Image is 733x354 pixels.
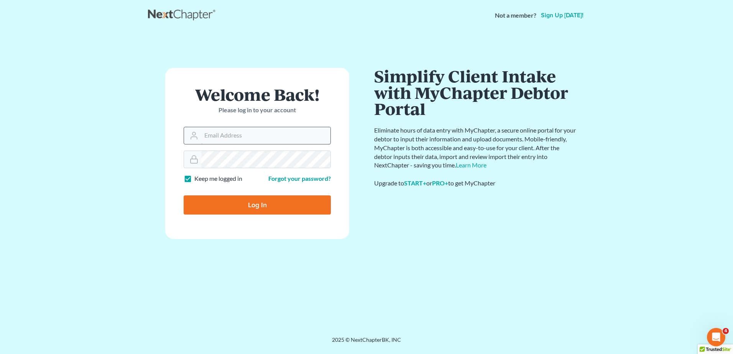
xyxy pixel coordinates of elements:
h1: Simplify Client Intake with MyChapter Debtor Portal [374,68,577,117]
iframe: Intercom live chat [707,328,725,346]
p: Please log in to your account [184,106,331,115]
h1: Welcome Back! [184,86,331,103]
a: START+ [404,179,426,187]
input: Email Address [201,127,330,144]
strong: Not a member? [495,11,536,20]
label: Keep me logged in [194,174,242,183]
a: PRO+ [432,179,448,187]
div: Upgrade to or to get MyChapter [374,179,577,188]
div: 2025 © NextChapterBK, INC [148,336,585,350]
a: Learn More [456,161,486,169]
p: Eliminate hours of data entry with MyChapter, a secure online portal for your debtor to input the... [374,126,577,170]
a: Sign up [DATE]! [539,12,585,18]
input: Log In [184,195,331,215]
a: Forgot your password? [268,175,331,182]
span: 4 [723,328,729,334]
